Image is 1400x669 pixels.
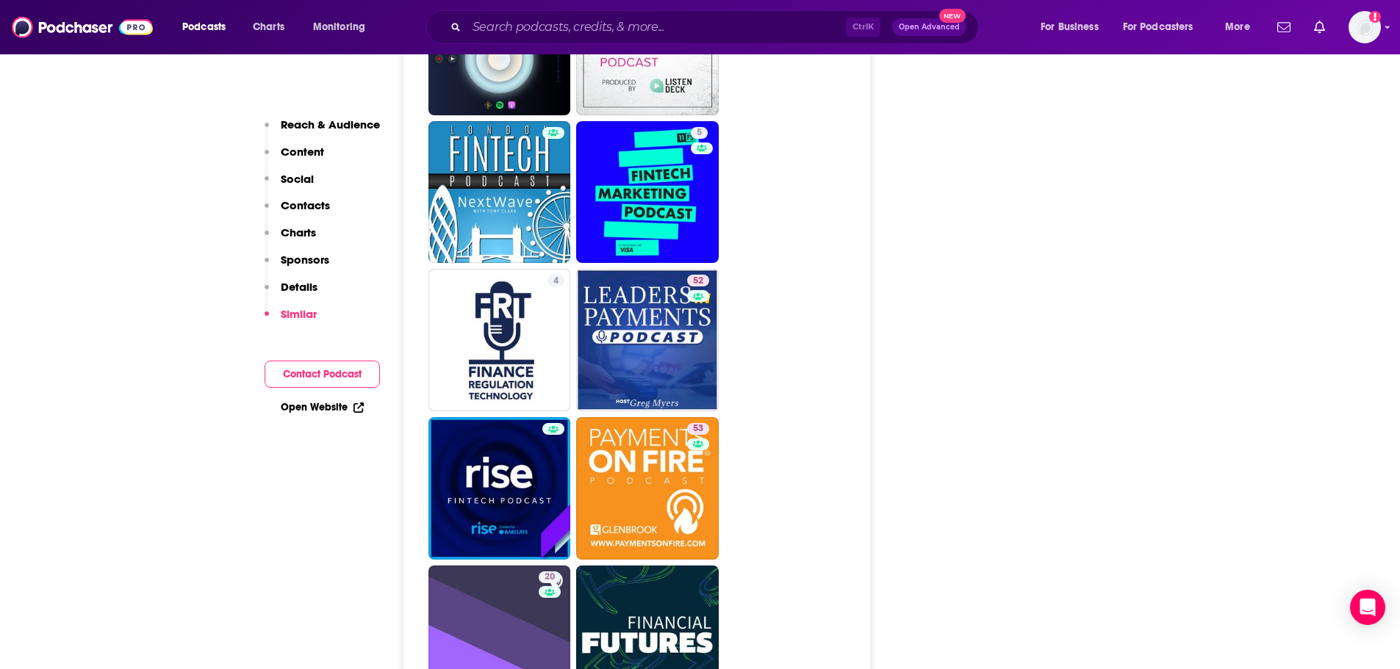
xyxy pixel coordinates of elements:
span: Ctrl K [846,18,880,37]
button: Contacts [265,198,330,225]
span: For Business [1041,17,1099,37]
button: Reach & Audience [265,117,380,145]
span: Monitoring [313,17,365,37]
button: Contact Podcast [265,361,380,388]
img: Podchaser - Follow, Share and Rate Podcasts [12,13,153,41]
div: Search podcasts, credits, & more... [440,10,993,44]
a: Show notifications dropdown [1308,15,1331,40]
span: New [939,9,966,23]
a: 4 [548,275,564,286]
button: Details [265,280,317,307]
a: 53 [687,423,709,435]
button: open menu [303,15,384,39]
span: Logged in as tessvanden [1349,11,1381,43]
button: open menu [1113,15,1215,39]
svg: Add a profile image [1369,11,1381,23]
button: Sponsors [265,253,329,280]
p: Reach & Audience [281,117,380,131]
button: open menu [172,15,245,39]
span: Podcasts [182,17,226,37]
span: 20 [545,570,555,585]
a: 5 [691,127,708,139]
a: 5 [576,121,719,264]
a: 53 [576,417,719,560]
button: Content [265,145,324,172]
button: Open AdvancedNew [892,18,966,36]
input: Search podcasts, credits, & more... [467,15,846,39]
a: 52 [687,275,709,286]
a: 4 [428,269,571,411]
span: Charts [253,17,284,37]
p: Content [281,145,324,159]
span: 52 [693,274,703,289]
a: 52 [576,269,719,411]
a: Charts [243,15,293,39]
div: Open Intercom Messenger [1350,590,1385,625]
a: 20 [539,571,561,583]
p: Sponsors [281,253,329,267]
button: Similar [265,307,317,334]
span: More [1225,17,1250,37]
button: open menu [1215,15,1268,39]
p: Details [281,280,317,294]
span: 53 [693,422,703,436]
button: Show profile menu [1349,11,1381,43]
a: Open Website [281,401,364,413]
span: Open Advanced [899,23,960,31]
button: Charts [265,225,316,253]
span: 4 [553,274,559,289]
p: Similar [281,307,317,321]
span: For Podcasters [1123,17,1193,37]
p: Social [281,172,314,186]
img: User Profile [1349,11,1381,43]
span: 5 [697,126,702,140]
button: open menu [1030,15,1117,39]
p: Contacts [281,198,330,212]
button: Social [265,172,314,199]
p: Charts [281,225,316,239]
a: Show notifications dropdown [1271,15,1296,40]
